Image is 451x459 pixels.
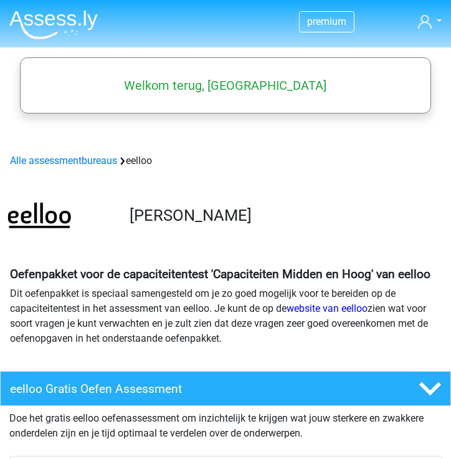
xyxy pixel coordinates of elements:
h3: [PERSON_NAME] [130,206,437,225]
img: eelloo.png [5,183,74,252]
a: website van eelloo [287,302,368,314]
a: eelloo Gratis Oefen Assessment [9,371,442,406]
span: premium [307,16,346,27]
h4: eelloo Gratis Oefen Assessment [10,382,366,396]
p: Dit oefenpakket is speciaal samengesteld om je zo goed mogelijk voor te bereiden op de capaciteit... [10,286,441,346]
div: eelloo [5,153,446,168]
a: Alle assessmentbureaus [10,155,117,167]
b: Oefenpakket voor de capaciteitentest 'Capaciteiten Midden en Hoog' van eelloo [10,267,430,281]
div: Doe het gratis eelloo oefenassessment om inzichtelijk te krijgen wat jouw sterkere en zwakkere on... [9,406,442,441]
a: premium [300,13,354,30]
img: Assessly [9,10,98,39]
h5: Welkom terug, [GEOGRAPHIC_DATA] [26,78,424,93]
